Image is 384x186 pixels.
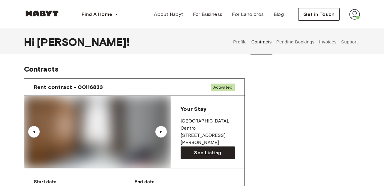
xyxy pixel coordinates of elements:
a: Blog [269,8,289,20]
span: About Habyt [154,11,183,18]
button: Contracts [250,29,272,55]
img: Habyt [24,10,60,16]
span: Rent contract - 00116833 [34,84,103,91]
button: Get in Touch [298,8,340,21]
a: For Business [188,8,227,20]
p: End date [134,179,235,186]
span: Get in Touch [303,11,334,18]
div: user profile tabs [231,29,360,55]
span: Hi [24,36,37,48]
button: Support [340,29,358,55]
button: Invoices [318,29,337,55]
p: [STREET_ADDRESS][PERSON_NAME] [181,132,235,146]
span: See Listing [194,149,221,156]
a: See Listing [181,146,235,159]
button: Pending Bookings [275,29,315,55]
a: About Habyt [149,8,188,20]
span: Activated [211,84,235,91]
div: ▲ [158,130,164,134]
span: Your Stay [181,106,206,112]
div: ▲ [31,130,37,134]
button: Find A Home [77,8,123,20]
span: [PERSON_NAME] ! [37,36,130,48]
span: Contracts [24,65,58,73]
a: For Landlords [227,8,268,20]
span: For Landlords [232,11,264,18]
img: avatar [349,9,360,20]
img: Image of the room [24,96,171,168]
span: Blog [274,11,284,18]
span: Find A Home [82,11,112,18]
span: For Business [193,11,223,18]
p: Start date [34,179,134,186]
p: [GEOGRAPHIC_DATA] , Centro [181,118,235,132]
button: Profile [232,29,248,55]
